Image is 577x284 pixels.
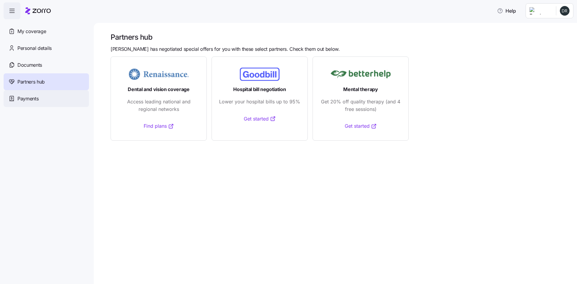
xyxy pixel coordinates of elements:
a: Documents [4,56,89,73]
span: Documents [17,61,42,69]
span: Dental and vision coverage [128,86,190,93]
a: My coverage [4,23,89,40]
a: Payments [4,90,89,107]
h1: Partners hub [111,32,569,42]
span: Partners hub [17,78,45,86]
span: Access leading national and regional networks [118,98,199,113]
img: ddcf323d5afdb9ed4cfa9a494fc2c36d [560,6,569,16]
span: Payments [17,95,38,102]
a: Get started [244,115,276,123]
button: Help [492,5,521,17]
span: Help [497,7,516,14]
a: Get started [345,122,377,130]
span: Hospital bill negotiation [233,86,286,93]
a: Personal details [4,40,89,56]
a: Find plans [144,122,174,130]
span: [PERSON_NAME] has negotiated special offers for you with these select partners. Check them out be... [111,45,340,53]
a: Partners hub [4,73,89,90]
span: My coverage [17,28,46,35]
img: Employer logo [530,7,551,14]
span: Get 20% off quality therapy (and 4 free sessions) [320,98,401,113]
span: Mental therapy [343,86,378,93]
span: Personal details [17,44,52,52]
span: Lower your hospital bills up to 95% [219,98,300,105]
